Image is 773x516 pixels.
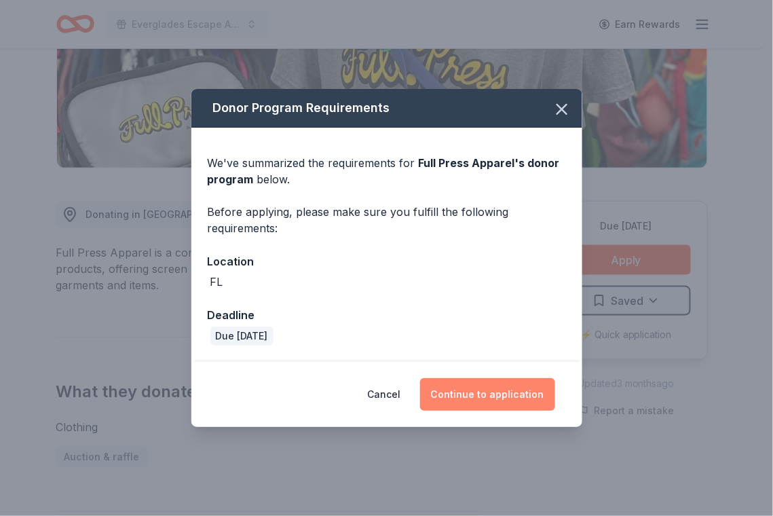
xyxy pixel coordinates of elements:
div: Location [208,253,566,270]
div: Deadline [208,306,566,324]
div: Before applying, please make sure you fulfill the following requirements: [208,204,566,236]
div: We've summarized the requirements for below. [208,155,566,187]
div: Due [DATE] [210,327,274,346]
div: Donor Program Requirements [191,89,582,128]
div: FL [210,274,223,290]
button: Cancel [368,378,401,411]
button: Continue to application [420,378,555,411]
